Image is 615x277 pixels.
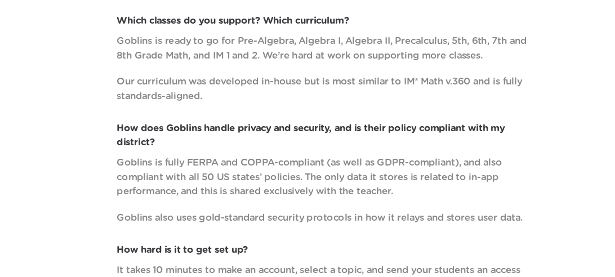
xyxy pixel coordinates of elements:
[110,147,505,187] p: Goblins is fully FERPA and COPPA-compliant (as well as GDPR-compliant), and also compliant with a...
[110,248,505,275] p: It takes 10 minutes to make an account, select a topic, and send your students an access code and...
[110,114,505,141] p: How does Goblins handle privacy and security, and is their policy compliant with my district?
[110,13,505,26] p: Which classes do you support? Which curriculum?
[110,32,505,59] p: Goblins is ready to go for Pre-Algebra, Algebra I, Algebra II, Precalculus, 5th, 6th, 7th and 8th...
[110,70,505,97] p: Our curriculum was developed in-house but is most similar to IM® Math v.360 and is fully standard...
[110,229,505,243] p: How hard is it to get set up?
[110,199,505,212] p: Goblins also uses gold-standard security protocols in how it relays and stores user data.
